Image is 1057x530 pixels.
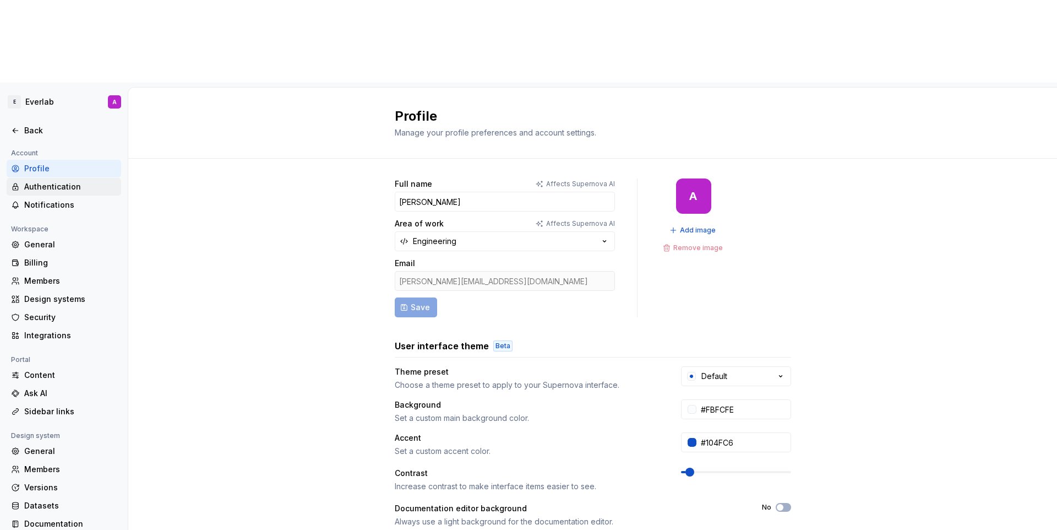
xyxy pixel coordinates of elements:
[546,219,615,228] p: Affects Supernova AI
[696,432,791,452] input: #104FC6
[395,413,661,424] div: Set a custom main background color.
[24,518,117,529] div: Documentation
[8,95,21,109] div: E
[395,380,661,391] div: Choose a theme preset to apply to your Supernova interface.
[24,312,117,323] div: Security
[395,481,661,492] div: Increase contrast to make interface items easier to see.
[689,192,698,201] div: A
[395,107,778,125] h2: Profile
[701,371,727,382] div: Default
[7,309,121,326] a: Security
[7,429,64,442] div: Design system
[7,236,121,253] a: General
[395,516,742,527] div: Always use a light background for the documentation editor.
[666,223,721,238] button: Add image
[24,181,117,192] div: Authentication
[413,236,456,247] div: Engineering
[7,147,42,160] div: Account
[7,327,121,344] a: Integrations
[7,160,121,177] a: Profile
[24,294,117,305] div: Design systems
[395,432,421,444] div: Accent
[681,366,791,386] button: Default
[395,468,428,479] div: Contrast
[680,226,716,235] span: Add image
[24,275,117,286] div: Members
[395,258,415,269] label: Email
[493,340,513,351] div: Beta
[24,257,117,268] div: Billing
[112,98,117,106] div: A
[395,503,527,514] div: Documentation editor background
[7,442,121,460] a: General
[395,366,449,377] div: Theme preset
[395,399,441,410] div: Background
[24,388,117,399] div: Ask AI
[24,406,117,417] div: Sidebar links
[7,122,121,139] a: Back
[7,497,121,515] a: Datasets
[24,199,117,210] div: Notifications
[7,178,121,196] a: Authentication
[24,125,117,136] div: Back
[24,482,117,493] div: Versions
[24,446,117,457] div: General
[24,330,117,341] div: Integrations
[762,503,771,512] label: No
[24,239,117,250] div: General
[7,196,121,214] a: Notifications
[696,399,791,419] input: #FFFFFF
[395,339,489,353] h3: User interface theme
[7,353,35,366] div: Portal
[7,461,121,478] a: Members
[24,370,117,381] div: Content
[7,290,121,308] a: Design systems
[7,223,53,236] div: Workspace
[2,90,126,114] button: EEverlabA
[25,96,54,107] div: Everlab
[7,403,121,420] a: Sidebar links
[395,128,596,137] span: Manage your profile preferences and account settings.
[395,179,432,190] label: Full name
[395,446,661,457] div: Set a custom accent color.
[24,500,117,511] div: Datasets
[7,254,121,272] a: Billing
[7,385,121,402] a: Ask AI
[24,163,117,174] div: Profile
[7,479,121,496] a: Versions
[7,272,121,290] a: Members
[24,464,117,475] div: Members
[395,218,444,229] label: Area of work
[546,180,615,188] p: Affects Supernova AI
[7,366,121,384] a: Content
